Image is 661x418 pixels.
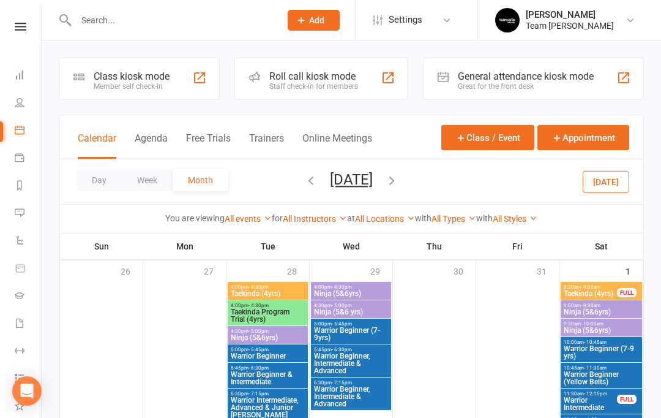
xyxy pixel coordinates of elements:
[563,308,640,316] span: Ninja (5&6yrs)
[332,321,352,327] span: - 5:45pm
[476,234,559,259] th: Fri
[330,171,373,188] button: [DATE]
[248,347,269,352] span: - 5:45pm
[313,327,389,341] span: Warrior Beginner (7-9yrs)
[441,125,534,150] button: Class / Event
[230,329,305,334] span: 4:30pm
[249,132,284,159] button: Trainers
[302,132,372,159] button: Online Meetings
[15,63,42,90] a: Dashboard
[283,214,347,224] a: All Instructors
[355,214,415,224] a: All Locations
[230,308,305,323] span: Taekinda Program Trial (4yrs)
[15,145,42,173] a: Payments
[581,284,600,290] span: - 9:00am
[583,170,629,192] button: [DATE]
[526,9,614,20] div: [PERSON_NAME]
[77,169,122,191] button: Day
[288,10,340,31] button: Add
[563,290,618,297] span: Taekinda (4yrs)
[287,260,309,281] div: 28
[204,260,226,281] div: 27
[12,376,42,406] div: Open Intercom Messenger
[526,20,614,31] div: Team [PERSON_NAME]
[230,371,305,386] span: Warrior Beginner & Intermediate
[584,365,607,371] span: - 11:30am
[60,234,143,259] th: Sun
[309,15,324,25] span: Add
[313,386,389,408] span: Warrior Beginner, Intermediate & Advanced
[458,82,594,91] div: Great for the front desk
[332,347,352,352] span: - 6:30pm
[248,284,269,290] span: - 4:30pm
[563,340,640,345] span: 10:00am
[15,173,42,200] a: Reports
[389,6,422,34] span: Settings
[563,397,618,411] span: Warrior Intermediate
[537,125,629,150] button: Appointment
[563,391,618,397] span: 11:30am
[94,70,170,82] div: Class kiosk mode
[248,329,269,334] span: - 5:00pm
[313,284,389,290] span: 4:00pm
[230,334,305,341] span: Ninja (5&6yrs)
[313,352,389,374] span: Warrior Beginner, Intermediate & Advanced
[581,303,600,308] span: - 9:30am
[370,260,392,281] div: 29
[230,365,305,371] span: 5:45pm
[313,308,389,316] span: Ninja (5&6 yrs)
[269,82,358,91] div: Staff check-in for members
[493,214,537,224] a: All Styles
[78,132,116,159] button: Calendar
[230,290,305,297] span: Taekinda (4yrs)
[332,380,352,386] span: - 7:15pm
[225,214,272,224] a: All events
[143,234,226,259] th: Mon
[563,321,640,327] span: 9:30am
[347,213,355,223] strong: at
[313,303,389,308] span: 4:30pm
[248,391,269,397] span: - 7:15pm
[454,260,476,281] div: 30
[122,169,173,191] button: Week
[173,169,228,191] button: Month
[584,340,607,345] span: - 10:45am
[72,12,272,29] input: Search...
[563,345,640,360] span: Warrior Beginner (7-9 yrs)
[476,213,493,223] strong: with
[563,365,640,371] span: 10:45am
[537,260,559,281] div: 31
[165,213,225,223] strong: You are viewing
[230,391,305,397] span: 6:30pm
[393,234,476,259] th: Thu
[310,234,393,259] th: Wed
[332,303,352,308] span: - 5:00pm
[15,256,42,283] a: Product Sales
[313,290,389,297] span: Ninja (5&6yrs)
[495,8,520,32] img: thumb_image1603260965.png
[248,303,269,308] span: - 4:30pm
[15,90,42,118] a: People
[584,391,607,397] span: - 12:15pm
[581,321,603,327] span: - 10:00am
[563,284,618,290] span: 8:30am
[94,82,170,91] div: Member self check-in
[248,365,269,371] span: - 6:30pm
[431,214,476,224] a: All Types
[617,288,637,297] div: FULL
[332,284,352,290] span: - 4:30pm
[230,284,305,290] span: 4:00pm
[15,118,42,145] a: Calendar
[563,303,640,308] span: 9:00am
[563,327,640,334] span: Ninja (5&6yrs)
[458,70,594,82] div: General attendance kiosk mode
[313,347,389,352] span: 5:45pm
[415,213,431,223] strong: with
[135,132,168,159] button: Agenda
[559,234,643,259] th: Sat
[230,352,305,360] span: Warrior Beginner
[313,321,389,327] span: 5:00pm
[226,234,310,259] th: Tue
[617,395,637,404] div: FULL
[272,213,283,223] strong: for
